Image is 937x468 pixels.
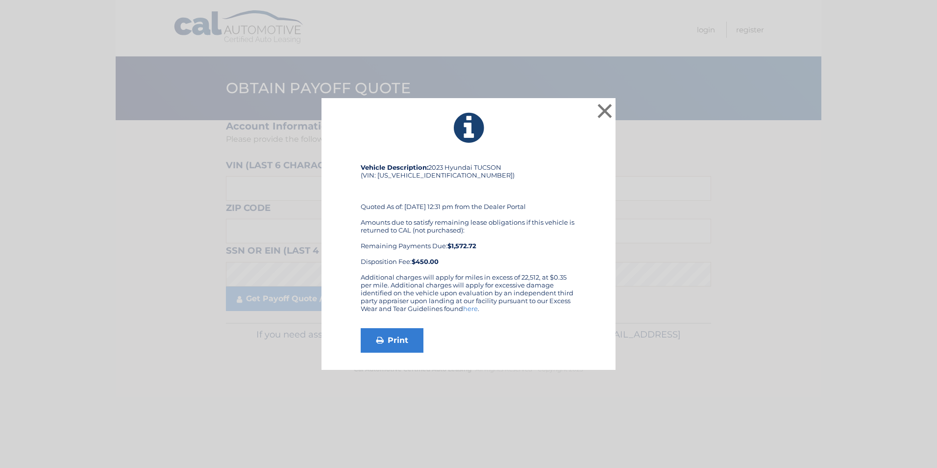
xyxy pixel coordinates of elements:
a: Print [361,328,423,353]
b: $1,572.72 [447,242,476,250]
strong: Vehicle Description: [361,163,428,171]
div: Amounts due to satisfy remaining lease obligations if this vehicle is returned to CAL (not purcha... [361,218,576,265]
button: × [595,101,615,121]
strong: $450.00 [412,258,439,265]
div: 2023 Hyundai TUCSON (VIN: [US_VEHICLE_IDENTIFICATION_NUMBER]) Quoted As of: [DATE] 12:31 pm from ... [361,163,576,273]
a: here [463,305,478,312]
div: Additional charges will apply for miles in excess of 22,512, at $0.35 per mile. Additional charge... [361,273,576,320]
